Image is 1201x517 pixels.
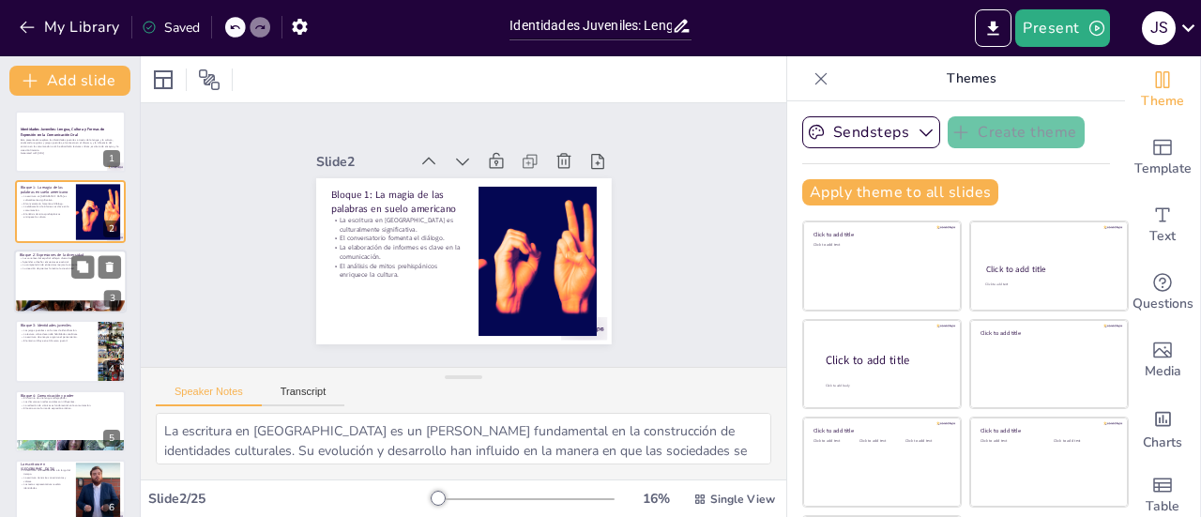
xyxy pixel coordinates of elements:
[15,180,126,242] div: 2
[335,166,446,268] p: El análisis de mitos prehispánicos enriquece la cultura.
[21,469,70,476] p: La escritura ha evolucionado a lo largo del tiempo.
[986,264,1111,275] div: Click to add title
[148,65,178,95] div: Layout
[20,256,121,260] p: Las variantes del español reflejan diversidad.
[20,260,121,264] p: Aprender a diseñar encuestas es esencial.
[1015,9,1109,47] button: Present
[1145,361,1181,382] span: Media
[985,282,1110,287] div: Click to add text
[71,255,94,278] button: Duplicate Slide
[859,439,902,444] div: Click to add text
[103,430,120,447] div: 5
[1149,226,1176,247] span: Text
[198,68,220,91] span: Position
[981,439,1040,444] div: Click to add text
[710,492,775,507] span: Single View
[262,386,345,406] button: Transcript
[1125,394,1200,462] div: Add charts and graphs
[826,384,944,388] div: Click to add body
[1141,91,1184,112] span: Theme
[21,128,105,138] strong: Identidades Juveniles: Lengua, Cultura y Formas de Expresión en la Comunicación Oral
[802,179,998,205] button: Apply theme to all slides
[21,323,93,328] p: Bloque 3: Identidades juveniles
[21,184,70,194] p: Bloque 1: La magia de las palabras en suelo americano
[21,476,70,482] p: La escritura transmite conocimientos y valores.
[21,212,70,219] p: El análisis de mitos prehispánicos enriquece la cultura.
[15,111,126,173] div: 1
[366,131,477,234] p: La escritura en [GEOGRAPHIC_DATA] es culturalmente significativa.
[103,150,120,167] div: 1
[359,145,464,241] p: El conversatorio fomenta el diálogo.
[21,336,93,340] p: La escritura de ensayos organiza el pensamiento.
[103,220,120,237] div: 2
[21,400,120,403] p: Los discursos en redes sociales son influyentes.
[1125,124,1200,191] div: Add ready made slides
[21,462,70,472] p: La escritura en [GEOGRAPHIC_DATA]
[905,439,948,444] div: Click to add text
[1125,56,1200,124] div: Change the overall theme
[15,390,126,452] div: 5
[826,353,946,369] div: Click to add title
[148,490,434,508] div: Slide 2 / 25
[20,264,121,267] p: La comprensión de entrevistas mejora la comunicación.
[21,392,120,398] p: Bloque 4: Comunicación y poder
[21,396,120,400] p: El dominio de una lengua refleja poder.
[633,490,678,508] div: 16 %
[1125,327,1200,394] div: Add images, graphics, shapes or video
[21,403,120,407] p: La redacción de crónicas es fundamental en la comunicación.
[813,243,948,248] div: Click to add text
[975,9,1011,47] button: Export to PowerPoint
[20,266,121,270] p: La creación de poemas fomenta la creatividad.
[397,75,478,150] div: Slide 2
[103,360,120,377] div: 4
[156,413,771,464] textarea: La escritura en [GEOGRAPHIC_DATA] es un [PERSON_NAME] fundamental en la construcción de identidad...
[21,152,120,156] p: Generated with [URL]
[21,332,93,336] p: La lectura crítica desarrolla habilidades analíticas.
[1142,11,1176,45] div: J S
[813,427,948,434] div: Click to add title
[1134,159,1192,179] span: Template
[21,205,70,211] p: La elaboración de informes es clave en la comunicación.
[21,138,120,152] p: Esta presentación explora las identidades juveniles a través de la lengua y la cultura, analizand...
[21,329,93,333] p: Las jergas juveniles son formas de identificación.
[509,12,671,39] input: Insert title
[14,250,127,313] div: 3
[142,19,200,37] div: Saved
[1133,294,1193,314] span: Questions
[836,56,1106,101] p: Themes
[14,12,128,42] button: My Library
[99,255,121,278] button: Delete Slide
[103,499,120,516] div: 6
[981,427,1115,434] div: Click to add title
[1143,433,1182,453] span: Charts
[802,116,940,148] button: Sendsteps
[948,116,1085,148] button: Create theme
[21,406,120,410] p: El teatro como forma de expresión artística.
[21,194,70,201] p: La escritura en [GEOGRAPHIC_DATA] es culturalmente significativa.
[347,152,458,254] p: La elaboración de informes es clave en la comunicación.
[104,290,121,307] div: 3
[813,231,948,238] div: Click to add title
[1054,439,1113,444] div: Click to add text
[9,66,130,96] button: Add slide
[1125,259,1200,327] div: Get real-time input from your audience
[21,202,70,205] p: El conversatorio fomenta el diálogo.
[813,439,856,444] div: Click to add text
[156,386,262,406] button: Speaker Notes
[21,340,93,343] p: El entorno influye en el discurso juvenil.
[1125,191,1200,259] div: Add text boxes
[1146,496,1179,517] span: Table
[20,252,121,258] p: Bloque 2: Expresiones de la diversidad
[21,483,70,490] p: Los textos representativos revelan identidades.
[1142,9,1176,47] button: J S
[377,112,494,221] p: Bloque 1: La magia de las palabras en suelo americano
[981,328,1115,336] div: Click to add title
[15,320,126,382] div: 4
